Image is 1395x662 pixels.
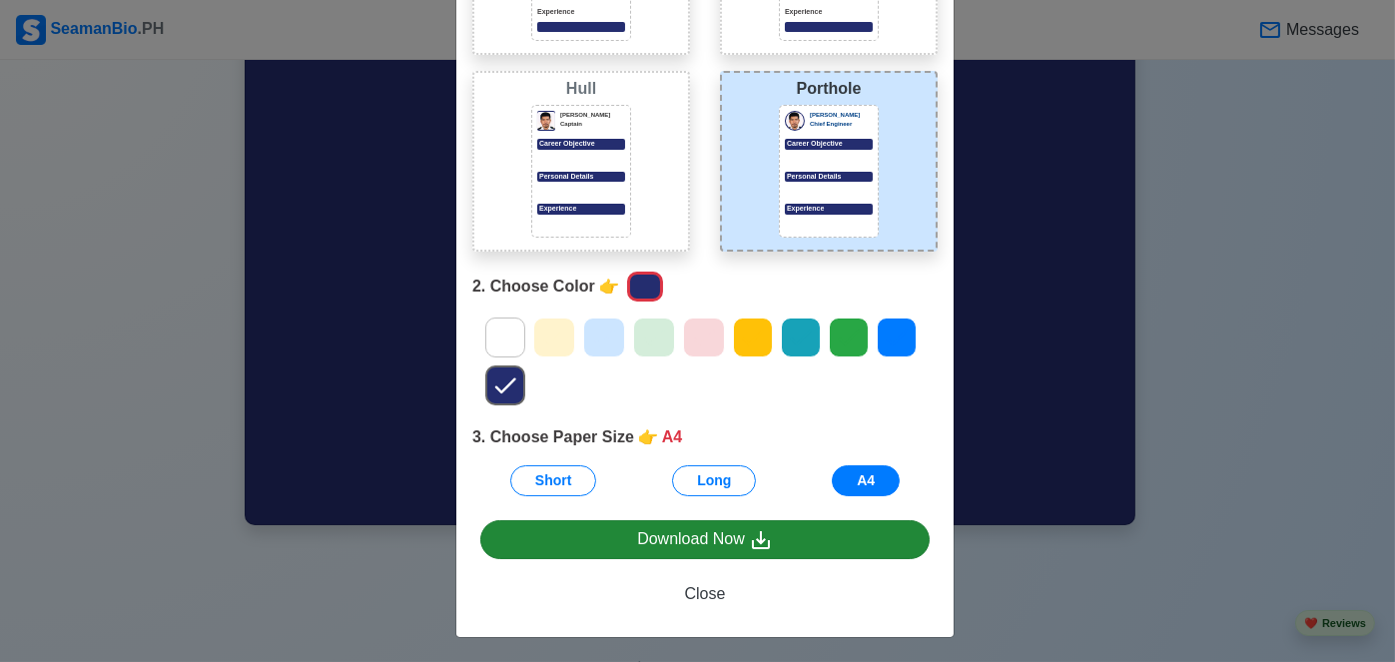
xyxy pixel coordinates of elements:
[480,520,930,559] a: Download Now
[785,204,873,215] div: Experience
[810,120,873,129] p: Chief Engineer
[480,575,930,613] button: Close
[685,585,726,602] span: Close
[537,139,625,150] p: Career Objective
[785,7,873,18] p: Experience
[638,425,658,449] span: point
[537,204,625,215] p: Experience
[785,172,873,183] div: Personal Details
[637,527,773,552] div: Download Now
[478,77,684,101] div: Hull
[472,425,938,449] div: 3. Choose Paper Size
[662,425,682,449] span: A4
[472,268,938,306] div: 2. Choose Color
[537,172,625,183] p: Personal Details
[510,465,597,496] button: Short
[810,111,873,120] p: [PERSON_NAME]
[832,465,900,496] button: A4
[560,111,625,120] p: [PERSON_NAME]
[537,7,625,18] p: Experience
[599,275,619,299] span: point
[785,139,873,150] div: Career Objective
[560,120,625,129] p: Captain
[726,77,932,101] div: Porthole
[672,465,756,496] button: Long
